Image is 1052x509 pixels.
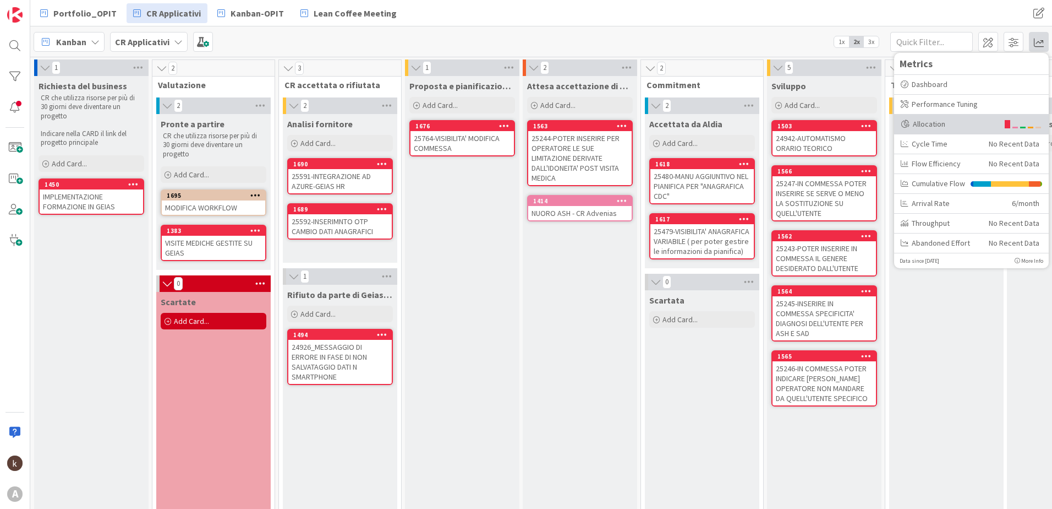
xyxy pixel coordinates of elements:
[901,138,980,150] div: Cycle Time
[655,160,754,168] div: 1618
[300,309,336,319] span: Add Card...
[528,196,632,220] div: 1414NUORO ASH - CR Advenias
[211,3,291,23] a: Kanban-OPIT
[777,232,876,240] div: 1562
[115,36,169,47] b: CR Applicativi
[527,195,633,221] a: 1414NUORO ASH - CR Advenias
[901,158,980,170] div: Flow Efficiency
[777,353,876,360] div: 1565
[288,204,392,214] div: 1689
[649,118,722,129] span: Accettata da Aldia
[314,7,397,20] span: Lean Coffee Meeting
[161,118,224,129] span: Pronte a partire
[772,176,876,220] div: 25247-IN COMMESSA POTER INSERIRE SE SERVE O MENO LA SOSTITUZIONE SU QUELL'UTENTE
[649,213,755,259] a: 161725479-VISIBILITA' ANAGRAFICA VARIABILE ( per poter gestire le informazioni da pianifica)
[161,296,196,307] span: Scartate
[771,350,877,407] a: 156525246-IN COMMESSA POTER INDICARE [PERSON_NAME] OPERATORE NON MANDARE DA QUELL'UTENTE SPECIFICO
[146,7,201,20] span: CR Applicativi
[1015,257,1043,265] p: More Info
[287,118,353,129] span: Analisi fornitore
[288,159,392,169] div: 1690
[650,224,754,258] div: 25479-VISIBILITA' ANAGRAFICA VARIABILE ( per poter gestire le informazioni da pianifica)
[772,231,876,275] div: 156225243-POTER INSERIRE IN COMMESSA IL GENERE DESIDERATO DALL'UTENTE
[662,315,698,324] span: Add Card...
[772,131,876,155] div: 24942-AUTOMATISMO ORARIO TEORICO
[7,486,23,502] div: A
[772,351,876,405] div: 156525246-IN COMMESSA POTER INDICARE [PERSON_NAME] OPERATORE NON MANDARE DA QUELL'UTENTE SPECIFICO
[890,32,973,52] input: Quick Filter...
[772,286,876,340] div: 156425245-INSERIRE IN COMMESSA SPECIFICITA' DIAGNOSI DELL'UTENTE PER ASH E SAD
[657,62,666,75] span: 2
[162,191,265,201] div: 1695
[39,178,144,215] a: 1450IMPLEMENTAZIONE FORMAZIONE IN GEIAS
[56,35,86,48] span: Kanban
[53,7,117,20] span: Portfolio_OPIT
[288,204,392,239] div: 168925592-INSERIMNTO OTP CAMBIO DATI ANAGRAFICI
[174,99,183,112] span: 2
[528,206,632,220] div: NUORO ASH - CR Advenias
[900,56,1043,71] span: Metrics
[40,189,143,214] div: IMPLEMENTAZIONE FORMAZIONE IN GEIAS
[288,340,392,384] div: 24926_MESSAGGIO DI ERRORE IN FASE DI NON SALVATAGGIO DATI N SMARTPHONE
[288,169,392,193] div: 25591-INTEGRAZIONE AD AZURE-GEIAS HR
[410,121,514,155] div: 167625764-VISIBILITA' MODIFICA COMMESSA
[162,226,265,236] div: 1383
[649,295,684,306] span: Scartata
[41,129,142,148] p: Indicare nella CARD il link del progetto principale
[901,178,965,189] div: Cumulative Flow
[294,3,403,23] a: Lean Coffee Meeting
[293,331,392,339] div: 1494
[284,79,387,90] span: CR accettata o rifiutata
[410,121,514,131] div: 1676
[52,61,61,74] span: 1
[540,61,549,74] span: 2
[527,120,633,186] a: 156325244-POTER INSERIRE PER OPERATORE LE SUE LIMITAZIONE DERIVATE DALL'IDONEITA' POST VISITA MEDICA
[772,296,876,340] div: 25245-INSERIRE IN COMMESSA SPECIFICITA' DIAGNOSI DELL'UTENTE PER ASH E SAD
[174,277,183,290] span: 0
[162,226,265,260] div: 1383VISITE MEDICHE GESTITE SU GEIAS
[772,351,876,361] div: 1565
[127,3,207,23] a: CR Applicativi
[287,329,393,385] a: 149424926_MESSAGGIO DI ERRORE IN FASE DI NON SALVATAGGIO DATI N SMARTPHONE
[901,237,980,249] div: Abandoned Effort
[901,218,980,229] div: Throughput
[650,214,754,224] div: 1617
[409,120,515,156] a: 167625764-VISIBILITA' MODIFICA COMMESSA
[158,79,261,90] span: Valutazione
[864,36,879,47] span: 3x
[300,138,336,148] span: Add Card...
[300,99,309,112] span: 2
[174,170,209,180] span: Add Card...
[52,159,87,169] span: Add Card...
[167,227,265,235] div: 1383
[777,122,876,130] div: 1503
[287,203,393,240] a: 168925592-INSERIMNTO OTP CAMBIO DATI ANAGRAFICI
[231,7,284,20] span: Kanban-OPIT
[288,330,392,340] div: 1494
[989,237,1039,249] div: No Recent Data
[287,158,393,194] a: 169025591-INTEGRAZIONE AD AZURE-GEIAS HR
[162,236,265,260] div: VISITE MEDICHE GESTITE SU GEIAS
[772,166,876,220] div: 156625247-IN COMMESSA POTER INSERIRE SE SERVE O MENO LA SOSTITUZIONE SU QUELL'UTENTE
[40,180,143,214] div: 1450IMPLEMENTAZIONE FORMAZIONE IN GEIAS
[410,131,514,155] div: 25764-VISIBILITA' MODIFICA COMMESSA
[39,80,127,91] span: Richiesta del business
[901,118,998,130] div: Allocation
[293,160,392,168] div: 1690
[533,122,632,130] div: 1563
[34,3,123,23] a: Portfolio_OPIT
[655,215,754,223] div: 1617
[771,80,806,91] span: Sviluppo
[772,286,876,296] div: 1564
[901,79,1042,90] div: Dashboard
[423,61,431,74] span: 1
[777,288,876,295] div: 1564
[163,132,264,159] p: CR che utilizza risorse per più di 30 giorni deve diventare un progetto
[901,198,1004,209] div: Arrival Rate
[771,285,877,342] a: 156425245-INSERIRE IN COMMESSA SPECIFICITA' DIAGNOSI DELL'UTENTE PER ASH E SAD
[785,100,820,110] span: Add Card...
[287,289,393,300] span: Rifiuto da parte di Geias per CR non interessante
[40,180,143,189] div: 1450
[409,80,515,91] span: Proposta e pianificazione fornitore
[646,79,749,90] span: Commitment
